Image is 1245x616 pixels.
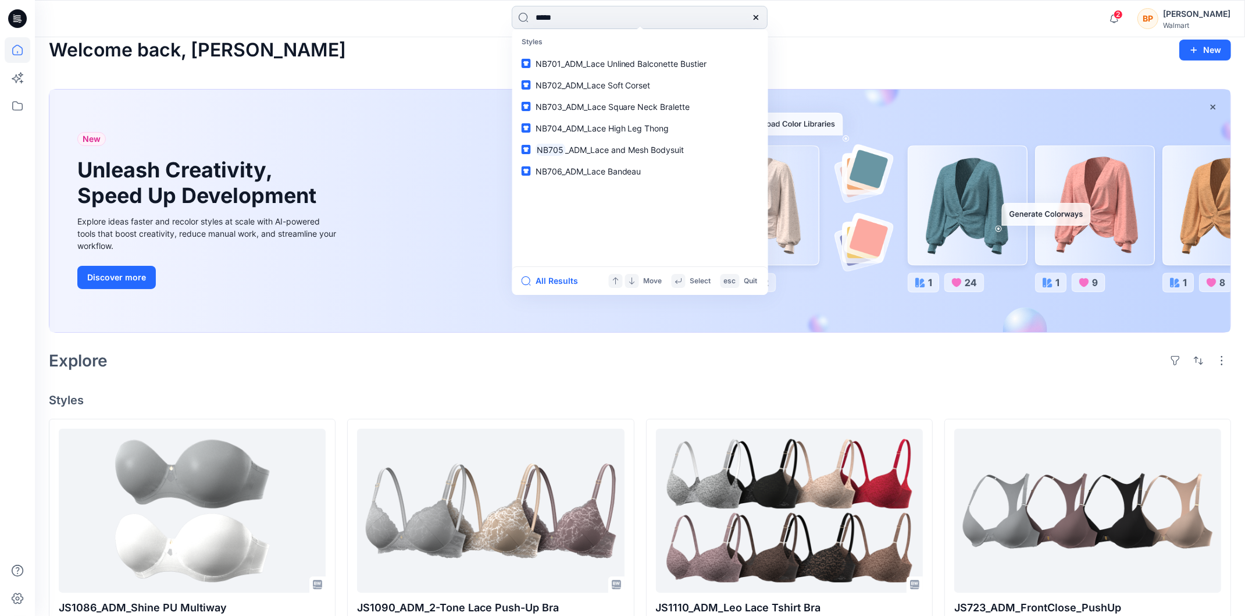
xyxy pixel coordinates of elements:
h1: Unleash Creativity, Speed Up Development [77,158,322,208]
h2: Welcome back, [PERSON_NAME] [49,40,346,61]
a: NB701_ADM_Lace Unlined Balconette Bustier [515,53,766,74]
p: JS1086_ADM_Shine PU Multiway [59,600,326,616]
div: [PERSON_NAME] [1163,7,1230,21]
button: All Results [522,274,586,288]
span: NB706_ADM_Lace Bandeau [536,166,641,176]
a: NB704_ADM_Lace High Leg Thong [515,117,766,139]
div: Explore ideas faster and recolor styles at scale with AI-powered tools that boost creativity, red... [77,215,339,252]
span: NB704_ADM_Lace High Leg Thong [536,123,669,133]
p: Select [690,275,711,287]
div: Walmart [1163,21,1230,30]
p: esc [724,275,736,287]
p: JS1090_ADM_2-Tone Lace Push-Up Bra [357,600,624,616]
p: Move [644,275,662,287]
a: Discover more [77,266,339,289]
p: JS723_ADM_FrontClose_PushUp [954,600,1221,616]
span: New [83,132,101,146]
span: NB701_ADM_Lace Unlined Balconette Bustier [536,59,707,69]
span: 2 [1114,10,1123,19]
a: JS1110_ADM_Leo Lace Tshirt Bra [656,429,923,593]
a: NB705_ADM_Lace and Mesh Bodysuit [515,139,766,161]
a: JS1086_ADM_Shine PU Multiway [59,429,326,593]
h4: Styles [49,393,1231,407]
a: JS723_ADM_FrontClose_PushUp [954,429,1221,593]
p: JS1110_ADM_Leo Lace Tshirt Bra [656,600,923,616]
h2: Explore [49,351,108,370]
a: NB703_ADM_Lace Square Neck Bralette [515,96,766,117]
button: New [1179,40,1231,60]
span: NB703_ADM_Lace Square Neck Bralette [536,102,690,112]
a: NB706_ADM_Lace Bandeau [515,161,766,182]
p: Quit [744,275,758,287]
span: _ADM_Lace and Mesh Bodysuit [565,145,684,155]
div: BP [1137,8,1158,29]
p: Styles [515,31,766,53]
button: Discover more [77,266,156,289]
span: NB702_ADM_Lace Soft Corset [536,80,651,90]
mark: NB705 [536,143,566,156]
a: JS1090_ADM_2-Tone Lace Push-Up Bra [357,429,624,593]
a: NB702_ADM_Lace Soft Corset [515,74,766,96]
